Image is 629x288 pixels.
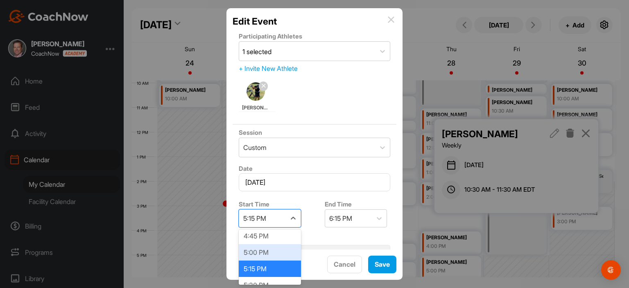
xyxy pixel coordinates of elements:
input: Select Date [239,173,390,191]
label: Session [239,129,262,136]
span: [PERSON_NAME] [242,104,270,111]
button: Save [368,256,396,273]
div: 4:45 PM [239,228,301,244]
div: 5:15 PM [239,261,301,277]
img: d05ffb384cb27be3ede8a3f99b2f11ba.jpg [247,82,265,101]
label: End Time [325,200,352,208]
h2: Edit Event [233,14,277,28]
label: Start Time [239,200,269,208]
div: Custom [243,143,267,152]
div: 5:00 PM [239,244,301,261]
div: 5:15 PM [243,213,266,223]
div: Open Intercom Messenger [601,260,621,280]
button: Cancel [327,256,362,273]
div: 6:15 PM [329,213,352,223]
img: info [388,16,394,23]
label: Date [239,165,253,172]
div: 1 selected [242,47,272,57]
div: + Invite New Athlete [239,63,390,73]
label: Participating Athletes [239,32,302,40]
